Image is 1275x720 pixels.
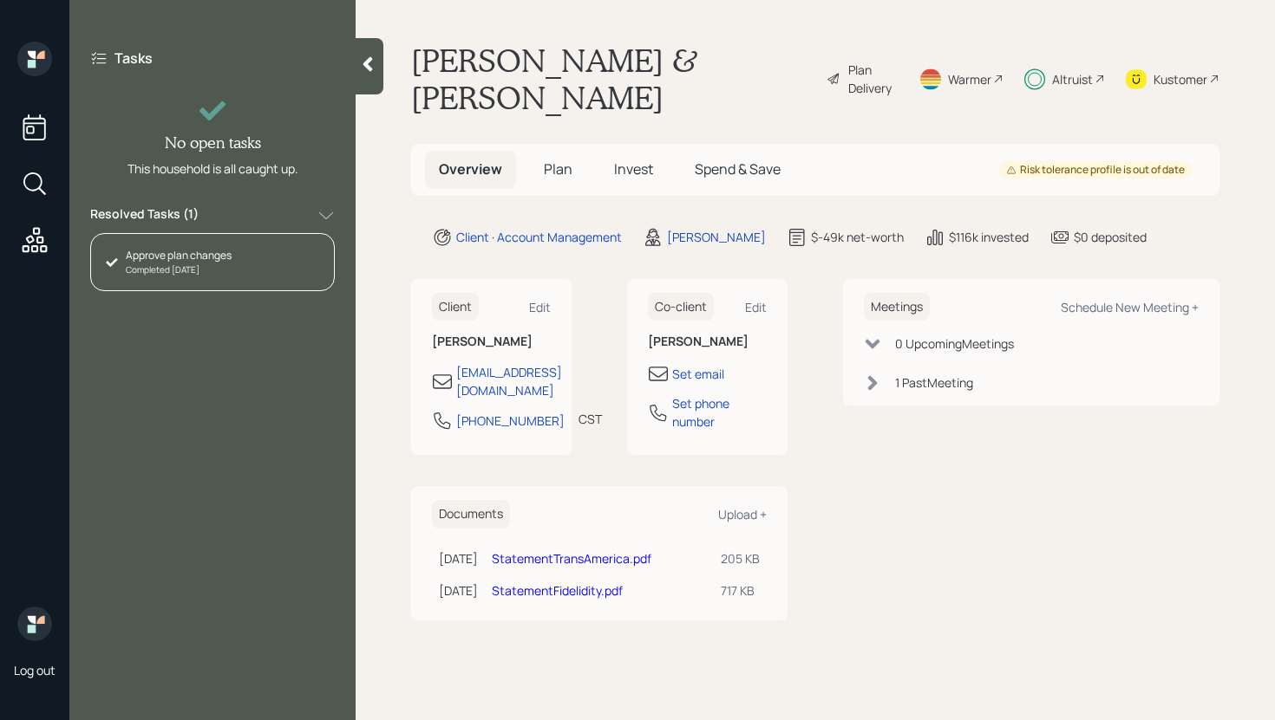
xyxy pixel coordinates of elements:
div: 205 KB [721,549,760,568]
div: Client · Account Management [456,228,622,246]
div: $116k invested [949,228,1029,246]
div: [PHONE_NUMBER] [456,412,565,430]
a: StatementTransAmerica.pdf [492,550,651,567]
h6: Client [432,293,479,321]
label: Resolved Tasks ( 1 ) [90,205,199,226]
div: Completed [DATE] [126,263,232,276]
span: Overview [439,159,502,178]
div: Kustomer [1154,70,1207,88]
h6: Documents [432,500,510,529]
h6: Meetings [864,293,930,321]
div: CST [579,410,602,428]
div: 717 KB [721,581,760,600]
div: 1 Past Meeting [895,373,973,392]
span: Plan [544,159,572,178]
div: $0 deposited [1074,228,1147,246]
div: This household is all caught up. [127,159,298,178]
div: [EMAIL_ADDRESS][DOMAIN_NAME] [456,363,562,399]
h6: Co-client [648,293,714,321]
div: Schedule New Meeting + [1061,299,1199,315]
div: [PERSON_NAME] [667,228,766,246]
h1: [PERSON_NAME] & [PERSON_NAME] [411,42,813,116]
span: Spend & Save [695,159,781,178]
span: Invest [614,159,653,178]
div: Risk tolerance profile is out of date [1006,163,1185,178]
img: retirable_logo.png [17,606,52,641]
h4: No open tasks [165,133,261,152]
h6: [PERSON_NAME] [648,334,767,349]
div: [DATE] [439,549,478,568]
h6: [PERSON_NAME] [432,334,551,349]
div: Edit [529,299,551,315]
div: Altruist [1052,70,1093,88]
a: StatementFidelidity.pdf [492,582,623,599]
div: Upload + [718,506,767,522]
div: $-49k net-worth [811,228,904,246]
div: Set phone number [672,394,767,431]
div: 0 Upcoming Meeting s [895,334,1014,353]
div: Log out [14,662,56,678]
label: Tasks [114,49,153,68]
div: Approve plan changes [126,248,232,263]
div: Set email [672,365,724,383]
div: Edit [745,299,767,315]
div: Plan Delivery [848,61,898,97]
div: [DATE] [439,581,478,600]
div: Warmer [948,70,991,88]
